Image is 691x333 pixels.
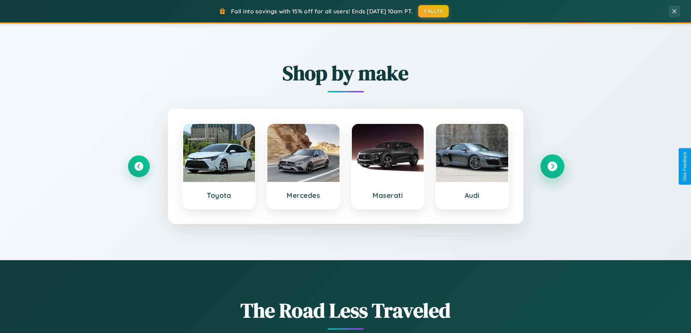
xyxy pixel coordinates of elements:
[418,5,449,17] button: FALL15
[128,296,563,324] h1: The Road Less Traveled
[128,59,563,87] h2: Shop by make
[359,191,417,200] h3: Maserati
[682,152,687,181] div: Give Feedback
[443,191,501,200] h3: Audi
[190,191,248,200] h3: Toyota
[275,191,332,200] h3: Mercedes
[231,8,413,15] span: Fall into savings with 15% off for all users! Ends [DATE] 10am PT.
